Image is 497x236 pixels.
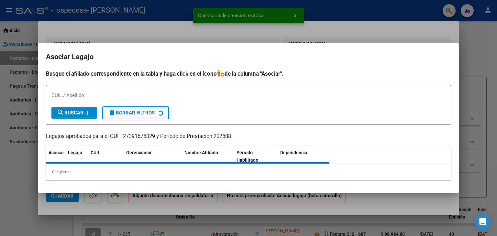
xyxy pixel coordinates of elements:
[102,106,169,119] button: Borrar Filtros
[124,146,182,167] datatable-header-cell: Gerenciador
[182,146,234,167] datatable-header-cell: Nombre Afiliado
[65,146,88,167] datatable-header-cell: Legajo
[57,109,64,116] mat-icon: search
[280,150,307,155] span: Dependencia
[46,164,451,180] div: 0 registros
[234,146,278,167] datatable-header-cell: Periodo Habilitado
[57,110,83,116] span: Buscar
[108,109,116,116] mat-icon: delete
[91,150,100,155] span: CUIL
[475,214,491,230] div: Open Intercom Messenger
[278,146,330,167] datatable-header-cell: Dependencia
[46,51,451,63] h2: Asociar Legajo
[108,110,155,116] span: Borrar Filtros
[49,150,64,155] span: Asociar
[184,150,218,155] span: Nombre Afiliado
[88,146,124,167] datatable-header-cell: CUIL
[237,150,258,163] span: Periodo Habilitado
[51,107,97,119] button: Buscar
[68,150,82,155] span: Legajo
[46,70,451,78] h4: Busque el afiliado correspondiente en la tabla y haga click en el ícono de la columna "Asociar".
[46,133,451,141] p: Legajos aprobados para el CUIT 27391675029 y Período de Prestación 202508
[126,150,152,155] span: Gerenciador
[46,146,65,167] datatable-header-cell: Asociar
